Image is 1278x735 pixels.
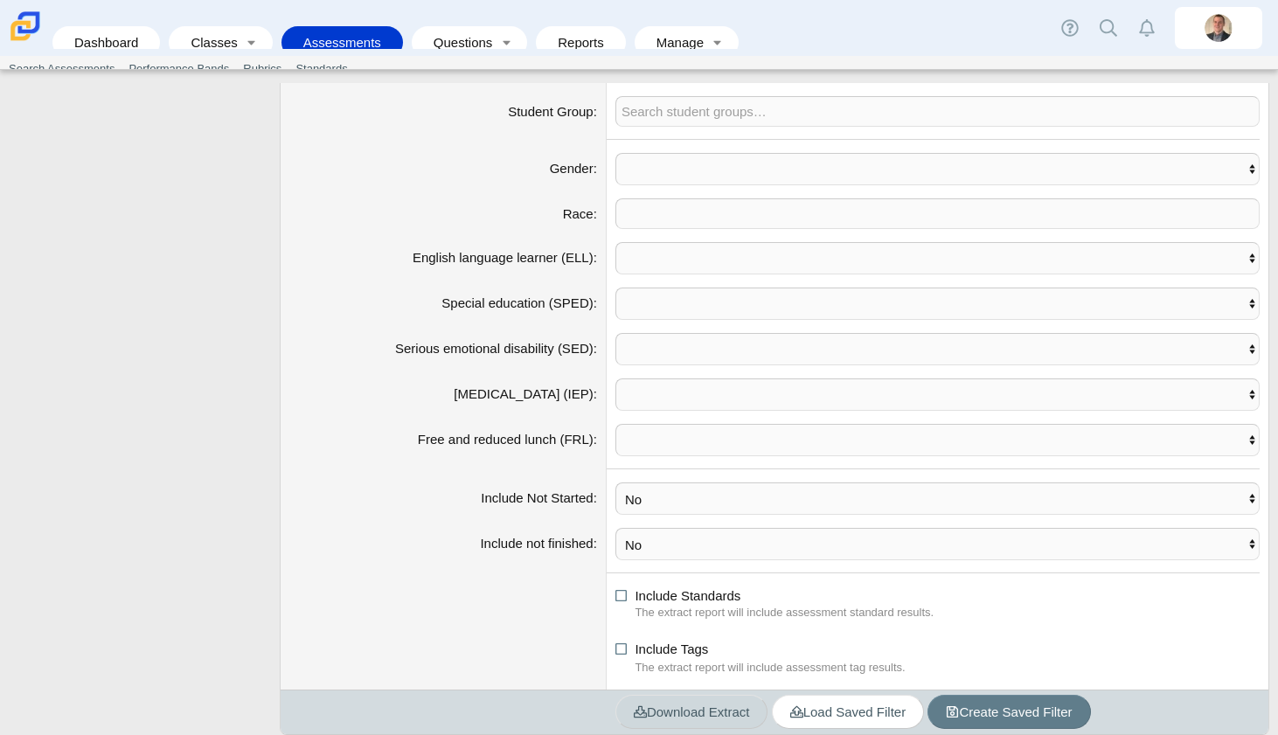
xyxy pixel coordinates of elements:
[494,26,518,59] a: Toggle expanded
[2,56,122,82] a: Search Assessments
[7,32,44,47] a: Carmen School of Science & Technology
[635,605,1260,621] dfn: The extract report will include assessment standard results.
[122,56,236,82] a: Performance Bands
[481,490,597,505] label: Include Not Started
[236,56,288,82] a: Rubrics
[413,250,597,265] label: English language learner (ELL)
[1205,14,1233,42] img: matt.snyder.lDbRVQ
[420,26,494,59] a: Questions
[508,104,597,119] label: Student Group
[240,26,264,59] a: Toggle expanded
[563,206,597,221] label: Race
[946,704,1072,719] span: Create Saved Filter
[790,704,906,719] span: Load Saved Filter
[288,56,354,82] a: Standards
[480,536,596,551] label: Include not finished
[615,198,1260,229] tags: ​
[418,432,597,447] label: Free and reduced lunch (FRL)
[177,26,239,59] a: Classes
[615,96,1260,127] tags: ​
[454,386,597,401] label: [MEDICAL_DATA] (IEP)
[635,658,1260,676] dfn: The extract report will include assessment tag results.
[545,26,617,59] a: Reports
[441,295,597,310] label: Special education (SPED)
[634,704,750,719] span: Download Extract
[615,695,768,729] button: Download Extract
[550,161,597,176] label: Gender
[643,26,705,59] a: Manage
[705,26,730,59] a: Toggle expanded
[395,341,597,356] label: Serious emotional disability (SED)
[290,26,394,59] a: Assessments
[1175,7,1262,49] a: matt.snyder.lDbRVQ
[61,26,151,59] a: Dashboard
[635,641,708,656] span: Include Tags
[1128,9,1166,47] a: Alerts
[635,588,740,603] span: Include Standards
[927,695,1090,729] button: Create Saved Filter
[772,695,925,729] a: Load Saved Filter
[7,8,44,45] img: Carmen School of Science & Technology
